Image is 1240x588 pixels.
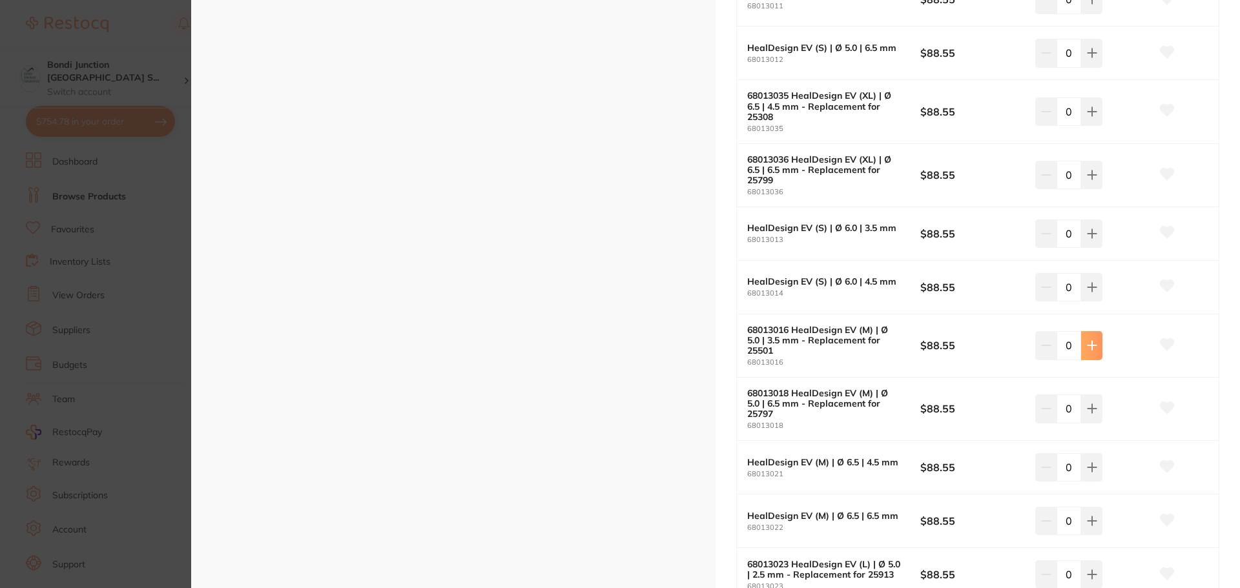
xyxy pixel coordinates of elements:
b: $88.55 [920,227,1024,241]
small: 68013014 [747,289,920,298]
small: 68013035 [747,125,920,133]
small: 68013036 [747,188,920,196]
b: HealDesign EV (M) | Ø 6.5 | 4.5 mm [747,457,903,467]
small: 68013018 [747,421,920,430]
b: $88.55 [920,567,1024,582]
b: $88.55 [920,46,1024,60]
b: 68013016 HealDesign EV (M) | Ø 5.0 | 3.5 mm - Replacement for 25501 [747,325,903,356]
b: $88.55 [920,401,1024,416]
b: $88.55 [920,105,1024,119]
small: 68013016 [747,358,920,367]
b: $88.55 [920,168,1024,182]
b: $88.55 [920,338,1024,352]
b: $88.55 [920,280,1024,294]
small: 68013013 [747,236,920,244]
b: $88.55 [920,514,1024,528]
b: HealDesign EV (S) | Ø 6.0 | 3.5 mm [747,223,903,233]
b: 68013036 HealDesign EV (XL) | Ø 6.5 | 6.5 mm - Replacement for 25799 [747,154,903,185]
b: 68013023 HealDesign EV (L) | Ø 5.0 | 2.5 mm - Replacement for 25913 [747,559,903,580]
small: 68013021 [747,470,920,478]
b: HealDesign EV (M) | Ø 6.5 | 6.5 mm [747,511,903,521]
b: $88.55 [920,460,1024,474]
b: HealDesign EV (S) | Ø 6.0 | 4.5 mm [747,276,903,287]
small: 68013022 [747,523,920,532]
b: HealDesign EV (S) | Ø 5.0 | 6.5 mm [747,43,903,53]
small: 68013011 [747,2,920,10]
small: 68013012 [747,56,920,64]
b: 68013018 HealDesign EV (M) | Ø 5.0 | 6.5 mm - Replacement for 25797 [747,388,903,419]
b: 68013035 HealDesign EV (XL) | Ø 6.5 | 4.5 mm - Replacement for 25308 [747,90,903,121]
